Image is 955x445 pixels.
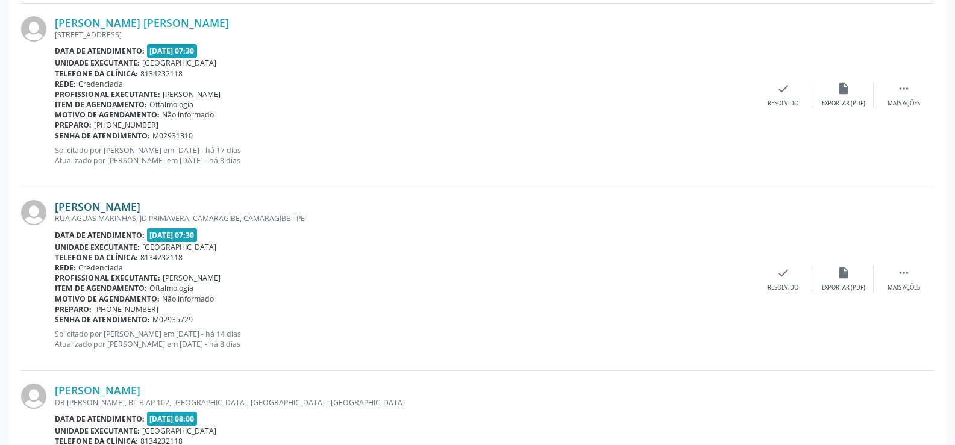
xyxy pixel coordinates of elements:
[162,294,214,304] span: Não informado
[55,145,753,166] p: Solicitado por [PERSON_NAME] em [DATE] - há 17 dias Atualizado por [PERSON_NAME] em [DATE] - há 8...
[55,263,76,273] b: Rede:
[55,414,145,424] b: Data de atendimento:
[21,200,46,225] img: img
[55,69,138,79] b: Telefone da clínica:
[55,213,753,223] div: RUA AGUAS MARINHAS, JD PRIMAVERA, CAMARAGIBE, CAMARAGIBE - PE
[55,304,92,314] b: Preparo:
[897,266,910,279] i: 
[768,284,798,292] div: Resolvido
[768,99,798,108] div: Resolvido
[822,99,865,108] div: Exportar (PDF)
[55,58,140,68] b: Unidade executante:
[888,284,920,292] div: Mais ações
[147,44,198,58] span: [DATE] 07:30
[94,120,158,130] span: [PHONE_NUMBER]
[55,384,140,397] a: [PERSON_NAME]
[78,263,123,273] span: Credenciada
[55,30,753,40] div: [STREET_ADDRESS]
[888,99,920,108] div: Mais ações
[777,266,790,279] i: check
[777,82,790,95] i: check
[142,58,216,68] span: [GEOGRAPHIC_DATA]
[55,110,160,120] b: Motivo de agendamento:
[149,99,193,110] span: Oftalmologia
[55,242,140,252] b: Unidade executante:
[55,426,140,436] b: Unidade executante:
[55,131,150,141] b: Senha de atendimento:
[55,252,138,263] b: Telefone da clínica:
[149,283,193,293] span: Oftalmologia
[55,16,229,30] a: [PERSON_NAME] [PERSON_NAME]
[55,294,160,304] b: Motivo de agendamento:
[142,426,216,436] span: [GEOGRAPHIC_DATA]
[55,329,753,349] p: Solicitado por [PERSON_NAME] em [DATE] - há 14 dias Atualizado por [PERSON_NAME] em [DATE] - há 8...
[55,200,140,213] a: [PERSON_NAME]
[140,69,183,79] span: 8134232118
[94,304,158,314] span: [PHONE_NUMBER]
[55,397,753,408] div: DR [PERSON_NAME], BL-B AP 102, [GEOGRAPHIC_DATA], [GEOGRAPHIC_DATA] - [GEOGRAPHIC_DATA]
[55,46,145,56] b: Data de atendimento:
[837,82,850,95] i: insert_drive_file
[162,110,214,120] span: Não informado
[163,273,221,283] span: [PERSON_NAME]
[897,82,910,95] i: 
[140,252,183,263] span: 8134232118
[55,89,160,99] b: Profissional executante:
[152,314,193,325] span: M02935729
[55,99,147,110] b: Item de agendamento:
[55,230,145,240] b: Data de atendimento:
[55,283,147,293] b: Item de agendamento:
[55,314,150,325] b: Senha de atendimento:
[142,242,216,252] span: [GEOGRAPHIC_DATA]
[147,228,198,242] span: [DATE] 07:30
[152,131,193,141] span: M02931310
[837,266,850,279] i: insert_drive_file
[21,384,46,409] img: img
[55,273,160,283] b: Profissional executante:
[55,79,76,89] b: Rede:
[21,16,46,42] img: img
[822,284,865,292] div: Exportar (PDF)
[163,89,221,99] span: [PERSON_NAME]
[55,120,92,130] b: Preparo:
[78,79,123,89] span: Credenciada
[147,412,198,426] span: [DATE] 08:00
